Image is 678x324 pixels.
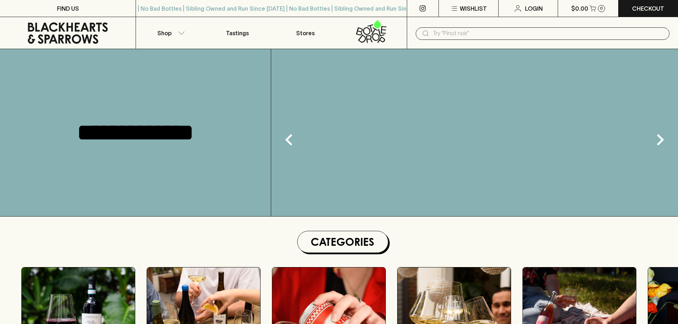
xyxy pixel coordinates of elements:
[632,4,664,13] p: Checkout
[571,4,588,13] p: $0.00
[57,4,79,13] p: FIND US
[600,6,603,10] p: 0
[433,28,664,39] input: Try "Pinot noir"
[271,49,678,216] img: gif;base64,R0lGODlhAQABAAAAACH5BAEKAAEALAAAAAABAAEAAAICTAEAOw==
[460,4,487,13] p: Wishlist
[157,29,172,37] p: Shop
[275,126,303,154] button: Previous
[136,17,204,49] button: Shop
[204,17,271,49] a: Tastings
[226,29,249,37] p: Tastings
[525,4,543,13] p: Login
[296,29,315,37] p: Stores
[646,126,674,154] button: Next
[300,234,385,250] h1: Categories
[272,17,339,49] a: Stores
